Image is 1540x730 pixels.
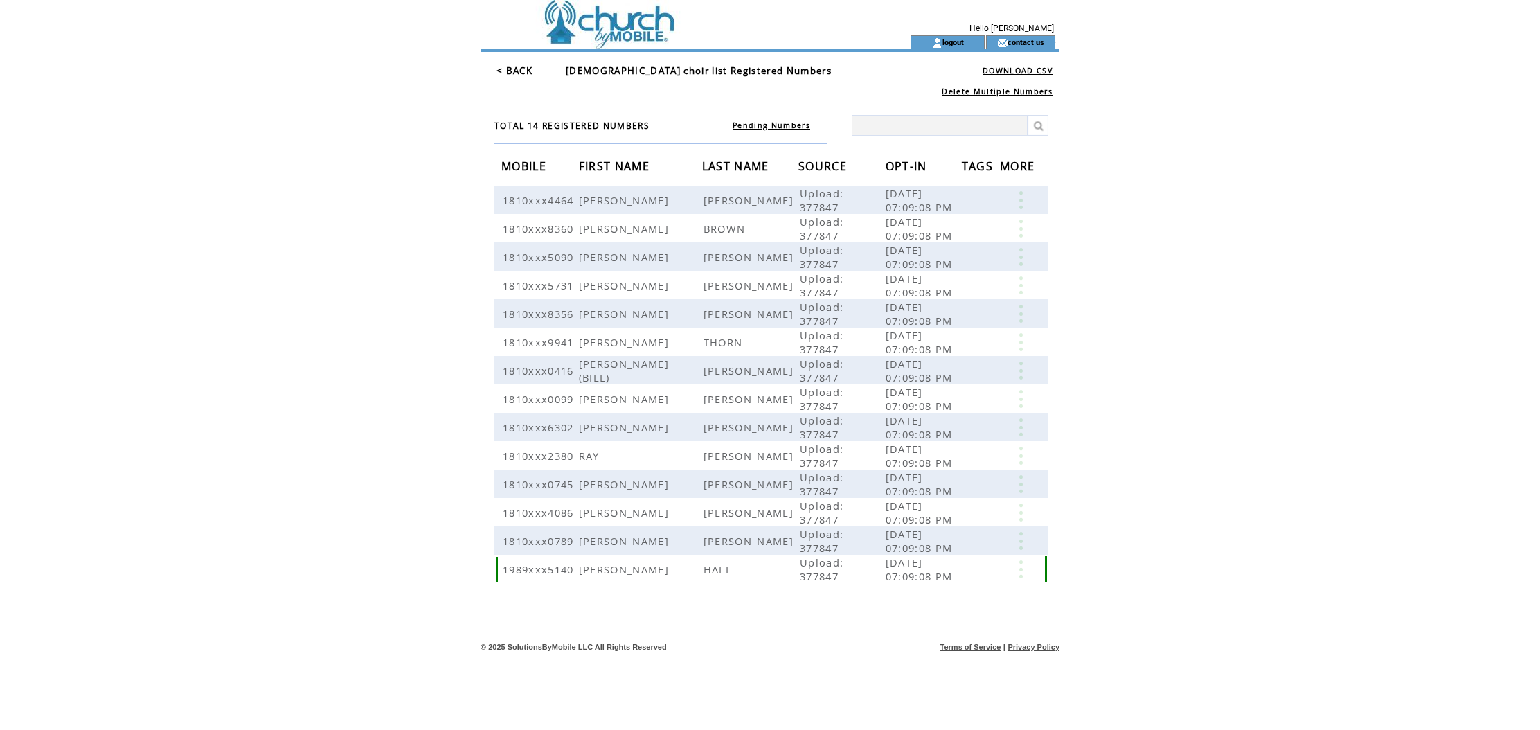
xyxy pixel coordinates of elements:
[800,470,843,498] span: Upload: 377847
[940,643,1001,651] a: Terms of Service
[503,222,577,235] span: 1810xxx8360
[962,161,996,170] a: TAGS
[800,499,843,526] span: Upload: 377847
[800,555,843,583] span: Upload: 377847
[800,442,843,470] span: Upload: 377847
[579,250,672,264] span: [PERSON_NAME]
[704,250,797,264] span: [PERSON_NAME]
[702,155,773,181] span: LAST NAME
[704,392,797,406] span: [PERSON_NAME]
[704,193,797,207] span: [PERSON_NAME]
[800,357,843,384] span: Upload: 377847
[704,307,797,321] span: [PERSON_NAME]
[1003,643,1005,651] span: |
[579,155,653,181] span: FIRST NAME
[886,527,956,555] span: [DATE] 07:09:08 PM
[704,222,749,235] span: BROWN
[579,449,603,463] span: RAY
[702,161,773,170] a: LAST NAME
[886,186,956,214] span: [DATE] 07:09:08 PM
[496,64,532,77] a: < BACK
[800,271,843,299] span: Upload: 377847
[579,278,672,292] span: [PERSON_NAME]
[800,215,843,242] span: Upload: 377847
[886,300,956,328] span: [DATE] 07:09:08 PM
[579,335,672,349] span: [PERSON_NAME]
[997,37,1008,48] img: contact_us_icon.gif
[579,161,653,170] a: FIRST NAME
[886,499,956,526] span: [DATE] 07:09:08 PM
[886,442,956,470] span: [DATE] 07:09:08 PM
[798,155,850,181] span: SOURCE
[886,155,931,181] span: OPT-IN
[886,271,956,299] span: [DATE] 07:09:08 PM
[704,364,797,377] span: [PERSON_NAME]
[503,392,577,406] span: 1810xxx0099
[503,278,577,292] span: 1810xxx5731
[886,413,956,441] span: [DATE] 07:09:08 PM
[501,155,550,181] span: MOBILE
[704,278,797,292] span: [PERSON_NAME]
[733,121,810,130] a: Pending Numbers
[800,385,843,413] span: Upload: 377847
[800,186,843,214] span: Upload: 377847
[579,222,672,235] span: [PERSON_NAME]
[503,307,577,321] span: 1810xxx8356
[503,449,577,463] span: 1810xxx2380
[798,161,850,170] a: SOURCE
[579,307,672,321] span: [PERSON_NAME]
[579,534,672,548] span: [PERSON_NAME]
[886,243,956,271] span: [DATE] 07:09:08 PM
[942,37,964,46] a: logout
[503,250,577,264] span: 1810xxx5090
[481,643,667,651] span: © 2025 SolutionsByMobile LLC All Rights Reserved
[579,420,672,434] span: [PERSON_NAME]
[579,506,672,519] span: [PERSON_NAME]
[886,161,931,170] a: OPT-IN
[942,87,1053,96] a: Delete Multiple Numbers
[886,357,956,384] span: [DATE] 07:09:08 PM
[503,506,577,519] span: 1810xxx4086
[886,385,956,413] span: [DATE] 07:09:08 PM
[932,37,942,48] img: account_icon.gif
[704,477,797,491] span: [PERSON_NAME]
[704,562,735,576] span: HALL
[503,420,577,434] span: 1810xxx6302
[501,161,550,170] a: MOBILE
[800,413,843,441] span: Upload: 377847
[1000,155,1038,181] span: MORE
[503,534,577,548] span: 1810xxx0789
[1008,643,1059,651] a: Privacy Policy
[983,66,1053,75] a: DOWNLOAD CSV
[579,477,672,491] span: [PERSON_NAME]
[886,328,956,356] span: [DATE] 07:09:08 PM
[503,562,577,576] span: 1989xxx5140
[800,328,843,356] span: Upload: 377847
[579,193,672,207] span: [PERSON_NAME]
[704,420,797,434] span: [PERSON_NAME]
[579,392,672,406] span: [PERSON_NAME]
[886,215,956,242] span: [DATE] 07:09:08 PM
[1008,37,1044,46] a: contact us
[800,300,843,328] span: Upload: 377847
[579,562,672,576] span: [PERSON_NAME]
[704,534,797,548] span: [PERSON_NAME]
[503,335,577,349] span: 1810xxx9941
[800,243,843,271] span: Upload: 377847
[886,555,956,583] span: [DATE] 07:09:08 PM
[494,120,650,132] span: TOTAL 14 REGISTERED NUMBERS
[704,449,797,463] span: [PERSON_NAME]
[962,155,996,181] span: TAGS
[800,527,843,555] span: Upload: 377847
[969,24,1054,33] span: Hello [PERSON_NAME]
[503,477,577,491] span: 1810xxx0745
[503,364,577,377] span: 1810xxx0416
[503,193,577,207] span: 1810xxx4464
[566,64,832,77] span: [DEMOGRAPHIC_DATA] choir list Registered Numbers
[579,357,669,384] span: [PERSON_NAME] (BILL)
[886,470,956,498] span: [DATE] 07:09:08 PM
[704,506,797,519] span: [PERSON_NAME]
[704,335,746,349] span: THORN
